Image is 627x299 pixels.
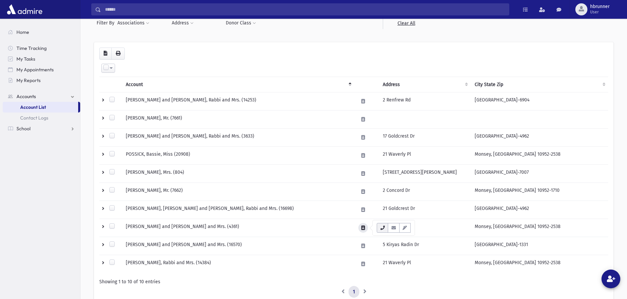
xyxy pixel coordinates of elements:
th: City State Zip : activate to sort column ascending [471,77,608,92]
td: [GEOGRAPHIC_DATA]-4962 [471,201,608,219]
td: 2 Concord Dr [379,182,471,201]
span: My Reports [16,77,41,83]
span: hbrunner [590,4,610,9]
td: [STREET_ADDRESS][PERSON_NAME] [379,164,471,182]
input: Search [101,3,509,15]
span: Account List [20,104,46,110]
button: Donor Class [225,17,256,29]
button: Address [171,17,194,29]
span: My Appointments [16,67,54,73]
button: CSV [99,48,112,60]
a: Contact Logs [3,113,80,123]
td: Monsey, [GEOGRAPHIC_DATA] 10952-2538 [471,219,608,237]
td: [GEOGRAPHIC_DATA]-6904 [471,92,608,110]
a: My Tasks [3,54,80,64]
span: My Tasks [16,56,35,62]
button: Associations [117,17,150,29]
td: 17 Goldcrest Dr [379,128,471,146]
td: [PERSON_NAME] and [PERSON_NAME], Rabbi and Mrs. (3633) [122,128,354,146]
a: Clear All [383,17,429,29]
span: User [590,9,610,15]
a: 1 [349,286,359,298]
a: Accounts [3,91,80,102]
a: My Reports [3,75,80,86]
div: Showing 1 to 10 of 10 entries [99,278,608,285]
td: [PERSON_NAME], Mr. (7661) [122,110,354,128]
td: [PERSON_NAME], Mr. (7662) [122,182,354,201]
td: [GEOGRAPHIC_DATA]-1331 [471,237,608,255]
a: Home [3,27,80,38]
a: Time Tracking [3,43,80,54]
td: [GEOGRAPHIC_DATA]-7007 [471,164,608,182]
span: Accounts [16,93,36,99]
td: [PERSON_NAME], Mrs. (804) [122,164,354,182]
td: Monsey, [GEOGRAPHIC_DATA] 10952-2538 [471,146,608,164]
td: 5 Kiryas Radin Dr [379,237,471,255]
td: 21 Waverly Pl [379,219,471,237]
td: 2 Renfrew Rd [379,92,471,110]
td: 21 Goldcrest Dr [379,201,471,219]
th: Address : activate to sort column ascending [379,77,471,92]
td: [PERSON_NAME] and [PERSON_NAME] and Mrs. (16570) [122,237,354,255]
td: 21 Waverly Pl [379,146,471,164]
td: [GEOGRAPHIC_DATA]-4962 [471,128,608,146]
td: [PERSON_NAME], Rabbi and Mrs. (14384) [122,255,354,273]
th: Account: activate to sort column descending [122,77,354,92]
span: Contact Logs [20,115,48,121]
a: My Appointments [3,64,80,75]
td: 21 Waverly Pl [379,255,471,273]
td: Monsey, [GEOGRAPHIC_DATA] 10952-2538 [471,255,608,273]
span: Filter By [97,19,117,26]
a: School [3,123,80,134]
span: School [16,126,31,132]
span: Time Tracking [16,45,47,51]
td: Monsey, [GEOGRAPHIC_DATA] 10952-1710 [471,182,608,201]
button: Print [111,48,125,60]
td: POSSICK, Bassie, Miss (20908) [122,146,354,164]
a: Account List [3,102,78,113]
td: [PERSON_NAME] and [PERSON_NAME], Rabbi and Mrs. (14253) [122,92,354,110]
td: [PERSON_NAME], [PERSON_NAME] and [PERSON_NAME], Rabbi and Mrs. (16698) [122,201,354,219]
td: [PERSON_NAME] and [PERSON_NAME] and Mrs. (4361) [122,219,354,237]
button: Email Templates [399,223,411,233]
span: Home [16,29,29,35]
img: AdmirePro [5,3,44,16]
